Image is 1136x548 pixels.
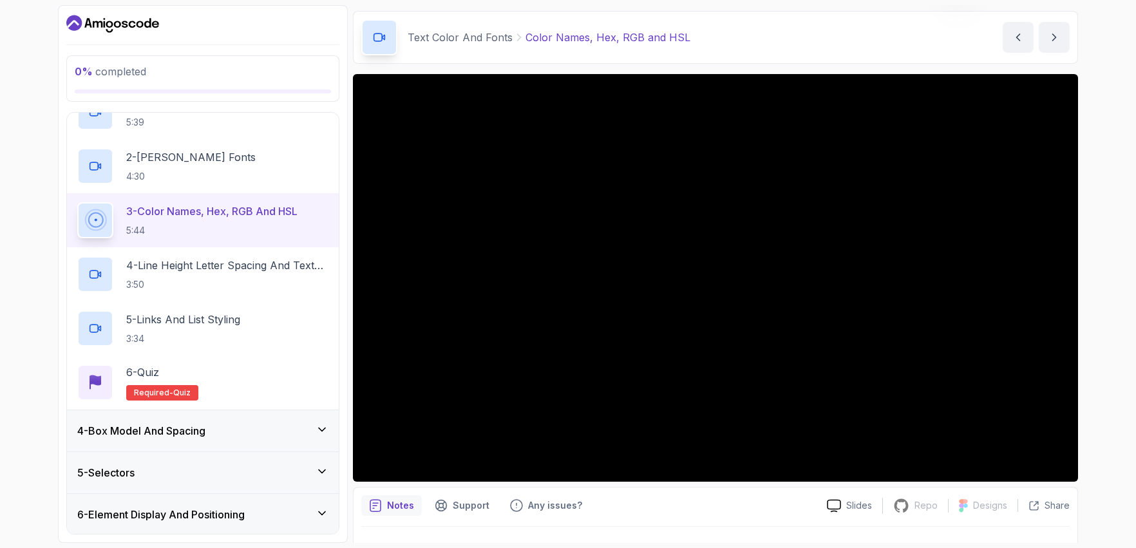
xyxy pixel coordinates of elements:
p: Slides [846,499,872,512]
p: 3 - Color Names, Hex, RGB and HSL [126,203,298,219]
p: Any issues? [528,499,582,512]
a: Dashboard [66,14,159,34]
span: completed [75,65,146,78]
h3: 5 - Selectors [77,465,135,480]
button: Support button [427,495,497,516]
button: 5-Selectors [67,452,339,493]
iframe: 3 - Color Names Hex RGB and HSL [353,74,1078,482]
p: Share [1045,499,1070,512]
span: Required- [134,388,173,398]
button: notes button [361,495,422,516]
button: Share [1018,499,1070,512]
button: 4-Box Model And Spacing [67,410,339,451]
button: 5-Links And List Styling3:34 [77,310,328,346]
p: 3:34 [126,332,240,345]
button: 4-Line Height Letter Spacing And Text Alignment3:50 [77,256,328,292]
p: 6 - Quiz [126,364,159,380]
span: quiz [173,388,191,398]
a: Slides [817,499,882,513]
p: 3:50 [126,278,328,291]
h3: 6 - Element Display And Positioning [77,507,245,522]
button: 2-[PERSON_NAME] Fonts4:30 [77,148,328,184]
p: Color Names, Hex, RGB and HSL [525,30,690,45]
p: Text Color And Fonts [408,30,513,45]
p: 5:39 [126,116,323,129]
p: Repo [914,499,938,512]
p: Designs [973,499,1007,512]
button: next content [1039,22,1070,53]
button: Feedback button [502,495,590,516]
p: 2 - [PERSON_NAME] Fonts [126,149,256,165]
p: 5 - Links And List Styling [126,312,240,327]
p: Support [453,499,489,512]
button: previous content [1003,22,1034,53]
p: 4 - Line Height Letter Spacing And Text Alignment [126,258,328,273]
h3: 4 - Box Model And Spacing [77,423,205,439]
button: 6-Element Display And Positioning [67,494,339,535]
p: 5:44 [126,224,298,237]
button: 3-Color Names, Hex, RGB and HSL5:44 [77,202,328,238]
span: 0 % [75,65,93,78]
button: 6-QuizRequired-quiz [77,364,328,401]
p: 4:30 [126,170,256,183]
p: Notes [387,499,414,512]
